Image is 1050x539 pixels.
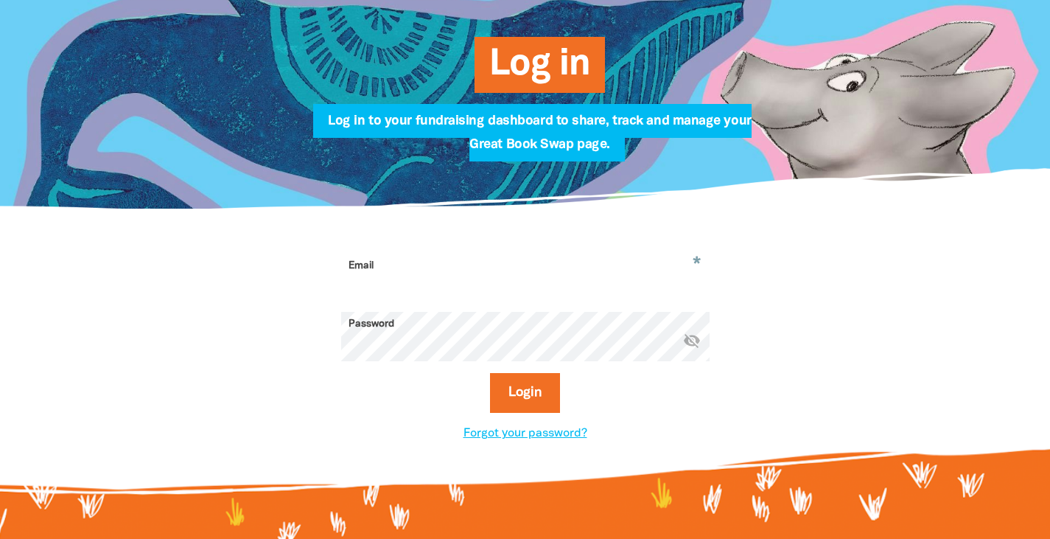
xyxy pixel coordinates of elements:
a: Forgot your password? [463,428,587,439]
span: Log in [489,48,590,93]
button: visibility_off [683,332,701,352]
i: Hide password [683,332,701,350]
span: Log in to your fundraising dashboard to share, track and manage your Great Book Swap page. [328,115,751,161]
button: Login [490,373,560,413]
